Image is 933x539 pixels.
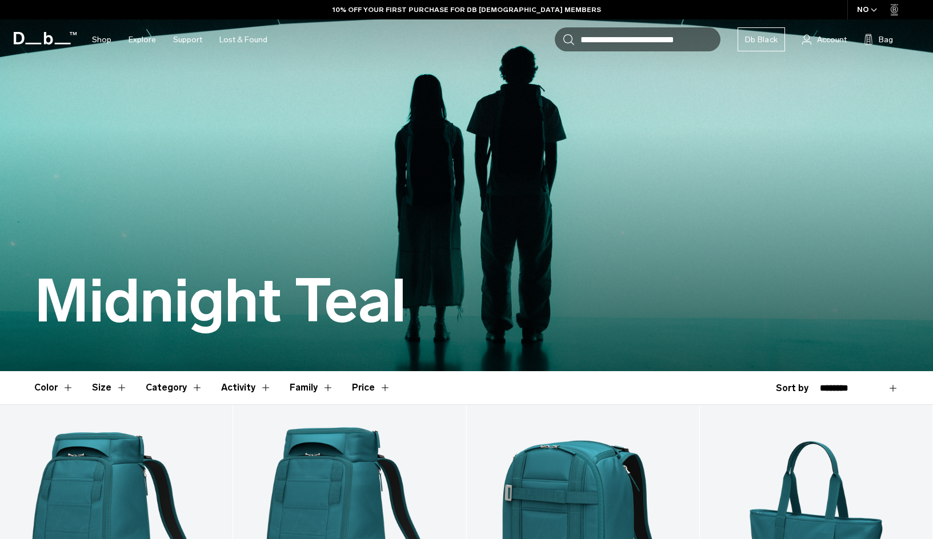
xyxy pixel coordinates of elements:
a: Support [173,19,202,60]
a: Explore [129,19,156,60]
nav: Main Navigation [83,19,276,60]
a: Shop [92,19,111,60]
a: Account [802,33,847,46]
button: Toggle Filter [290,371,334,404]
a: Db Black [738,27,785,51]
button: Toggle Price [352,371,391,404]
button: Toggle Filter [34,371,74,404]
h1: Midnight Teal [34,268,406,335]
span: Bag [879,34,893,46]
button: Toggle Filter [221,371,271,404]
button: Bag [864,33,893,46]
a: 10% OFF YOUR FIRST PURCHASE FOR DB [DEMOGRAPHIC_DATA] MEMBERS [333,5,601,15]
a: Lost & Found [219,19,267,60]
span: Account [817,34,847,46]
button: Toggle Filter [146,371,203,404]
button: Toggle Filter [92,371,127,404]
